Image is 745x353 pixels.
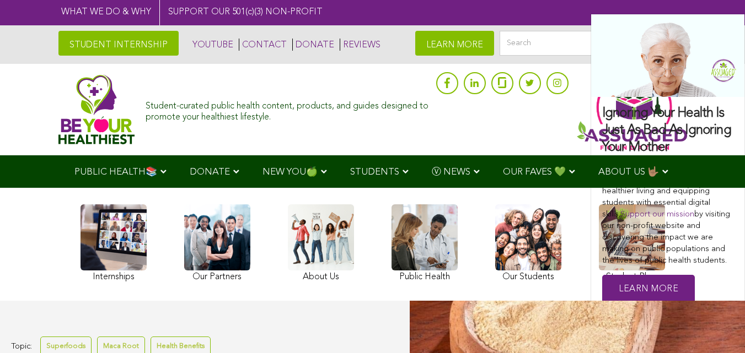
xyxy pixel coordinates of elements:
[239,39,287,51] a: CONTACT
[58,74,135,144] img: Assuaged
[190,39,233,51] a: YOUTUBE
[598,167,659,177] span: ABOUT US 🤟🏽
[690,300,745,353] iframe: Chat Widget
[577,69,687,150] img: Assuaged App
[262,167,318,177] span: NEW YOU🍏
[292,39,334,51] a: DONATE
[74,167,157,177] span: PUBLIC HEALTH📚
[432,167,470,177] span: Ⓥ NEWS
[350,167,399,177] span: STUDENTS
[500,31,687,56] input: Search
[340,39,380,51] a: REVIEWS
[58,155,687,188] div: Navigation Menu
[498,77,506,88] img: glassdoor
[190,167,230,177] span: DONATE
[58,31,179,56] a: STUDENT INTERNSHIP
[503,167,566,177] span: OUR FAVES 💚
[146,96,430,122] div: Student-curated public health content, products, and guides designed to promote your healthiest l...
[602,275,695,304] a: Learn More
[415,31,494,56] a: LEARN MORE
